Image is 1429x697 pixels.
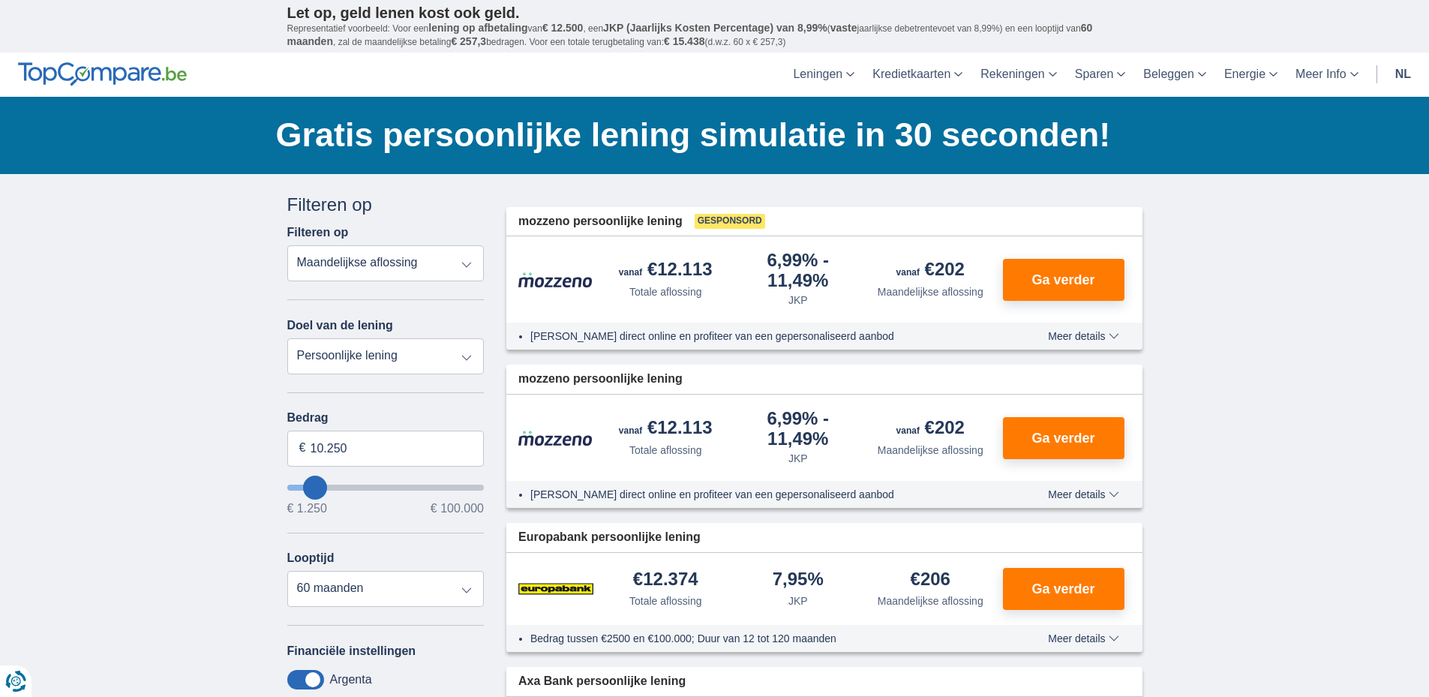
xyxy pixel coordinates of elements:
label: Doel van de lening [287,319,393,332]
div: JKP [788,451,808,466]
div: JKP [788,593,808,608]
a: Meer Info [1286,53,1367,97]
div: Maandelijkse aflossing [878,593,983,608]
img: product.pl.alt Mozzeno [518,430,593,446]
span: Meer details [1048,489,1118,500]
span: € [299,440,306,457]
span: Ga verder [1031,431,1094,445]
div: JKP [788,293,808,308]
button: Meer details [1037,632,1130,644]
span: vaste [830,22,857,34]
a: nl [1386,53,1420,97]
span: € 12.500 [542,22,584,34]
label: Financiële instellingen [287,644,416,658]
a: Rekeningen [971,53,1065,97]
div: €12.374 [633,570,698,590]
a: Leningen [784,53,863,97]
label: Looptijd [287,551,335,565]
a: Beleggen [1134,53,1215,97]
span: Ga verder [1031,582,1094,596]
span: € 100.000 [431,503,484,515]
div: Maandelijkse aflossing [878,443,983,458]
h1: Gratis persoonlijke lening simulatie in 30 seconden! [276,112,1142,158]
div: €12.113 [619,419,713,440]
span: Meer details [1048,331,1118,341]
label: Argenta [330,673,372,686]
img: TopCompare [18,62,187,86]
div: Totale aflossing [629,593,702,608]
button: Meer details [1037,488,1130,500]
span: JKP (Jaarlijks Kosten Percentage) van 8,99% [603,22,827,34]
div: €202 [896,419,965,440]
div: Totale aflossing [629,284,702,299]
li: [PERSON_NAME] direct online en profiteer van een gepersonaliseerd aanbod [530,487,993,502]
p: Representatief voorbeeld: Voor een van , een ( jaarlijkse debetrentevoet van 8,99%) en een loopti... [287,22,1142,49]
li: [PERSON_NAME] direct online en profiteer van een gepersonaliseerd aanbod [530,329,993,344]
div: €12.113 [619,260,713,281]
span: Ga verder [1031,273,1094,287]
div: 7,95% [773,570,824,590]
img: product.pl.alt Europabank [518,570,593,608]
span: Axa Bank persoonlijke lening [518,673,686,690]
button: Ga verder [1003,417,1124,459]
img: product.pl.alt Mozzeno [518,272,593,288]
div: Maandelijkse aflossing [878,284,983,299]
label: Filteren op [287,226,349,239]
div: 6,99% [738,251,859,290]
span: € 257,3 [451,35,486,47]
span: Meer details [1048,633,1118,644]
span: mozzeno persoonlijke lening [518,213,683,230]
label: Bedrag [287,411,485,425]
span: € 1.250 [287,503,327,515]
a: Kredietkaarten [863,53,971,97]
div: €206 [911,570,950,590]
a: Sparen [1066,53,1135,97]
span: Gesponsord [695,214,765,229]
a: Energie [1215,53,1286,97]
p: Let op, geld lenen kost ook geld. [287,4,1142,22]
span: Europabank persoonlijke lening [518,529,701,546]
span: € 15.438 [664,35,705,47]
span: mozzeno persoonlijke lening [518,371,683,388]
span: lening op afbetaling [428,22,527,34]
li: Bedrag tussen €2500 en €100.000; Duur van 12 tot 120 maanden [530,631,993,646]
span: 60 maanden [287,22,1093,47]
div: €202 [896,260,965,281]
button: Meer details [1037,330,1130,342]
button: Ga verder [1003,259,1124,301]
div: Totale aflossing [629,443,702,458]
button: Ga verder [1003,568,1124,610]
div: 6,99% [738,410,859,448]
input: wantToBorrow [287,485,485,491]
div: Filteren op [287,192,485,218]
